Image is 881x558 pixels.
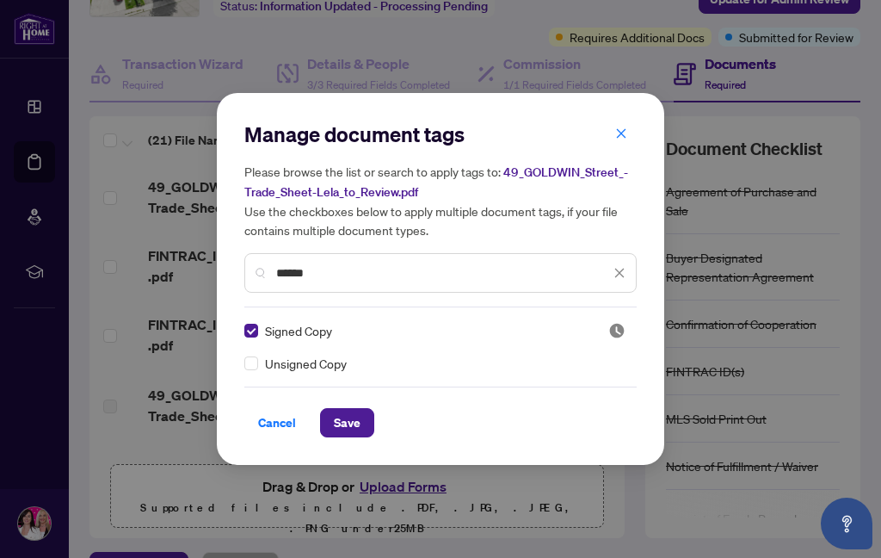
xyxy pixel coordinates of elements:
button: Save [320,408,374,437]
button: Open asap [821,498,872,549]
h2: Manage document tags [244,121,637,148]
span: Save [334,409,360,437]
button: Cancel [244,408,310,437]
span: close [613,267,625,279]
span: close [615,127,627,139]
span: Pending Review [608,322,625,339]
span: Signed Copy [265,321,332,340]
span: Unsigned Copy [265,354,347,373]
span: Cancel [258,409,296,437]
img: status [608,322,625,339]
h5: Please browse the list or search to apply tags to: Use the checkboxes below to apply multiple doc... [244,162,637,239]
